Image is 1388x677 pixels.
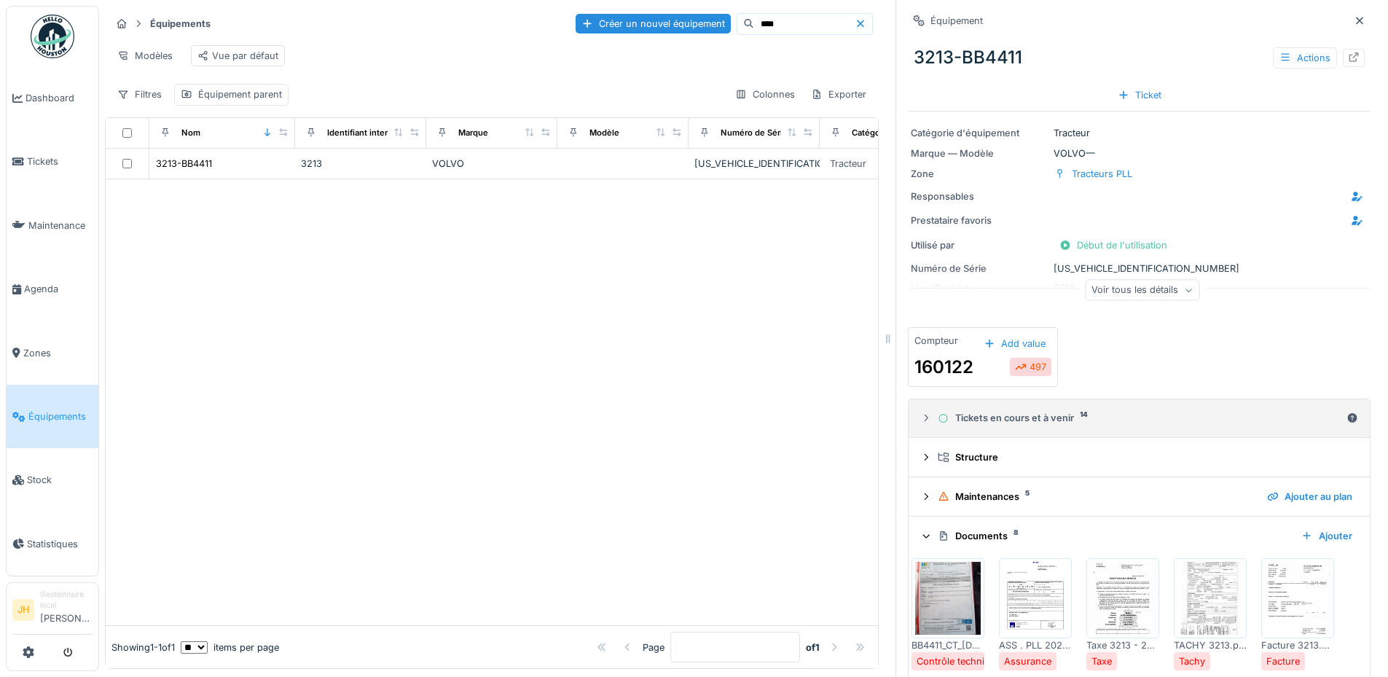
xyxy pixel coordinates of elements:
div: Assurance [1004,654,1051,668]
div: Responsables [911,189,1020,203]
div: Marque [458,127,488,139]
div: Compteur [914,334,958,348]
div: VOLVO — [911,146,1368,160]
div: Page [643,641,664,654]
span: Dashboard [26,91,93,105]
div: Showing 1 - 1 of 1 [111,641,175,654]
span: Stock [27,473,93,487]
div: [US_VEHICLE_IDENTIFICATION_NUMBER] [911,262,1368,275]
div: Équipement [930,14,983,28]
div: Gestionnaire local [40,589,93,611]
div: Facture 3213.pdf [1261,638,1334,652]
div: Modèle [589,127,619,139]
a: Équipements [7,385,98,448]
strong: of 1 [806,641,820,654]
img: ti9ygvndlafwi3g6m3mzg72q15wp [1003,562,1068,635]
div: Modèles [111,45,179,66]
div: ASS . PLL 2025-105.pdf [999,638,1072,652]
img: o2nk46agze7746ep0dd105oamp25 [1090,562,1156,635]
div: BB4411_CT_[DATE].jpg [911,638,984,652]
div: items per page [181,641,279,654]
div: Voir tous les détails [1085,280,1199,301]
span: Tickets [27,154,93,168]
li: [PERSON_NAME] [40,589,93,631]
summary: Structure [914,444,1364,471]
div: Taxe [1091,654,1112,668]
div: 497 [1015,360,1046,374]
div: Numéro de Série [911,262,1048,275]
summary: Documents8Ajouter [914,523,1364,549]
div: Prestataire favoris [911,214,1020,227]
img: Badge_color-CXgf-gQk.svg [31,15,74,58]
div: Ajouter [1295,526,1358,546]
a: Statistiques [7,512,98,576]
div: Nom [181,127,200,139]
div: VOLVO [432,157,552,171]
div: 3213-BB4411 [908,39,1371,77]
div: Catégories d'équipement [852,127,953,139]
div: Zone [911,167,1048,181]
div: Exporter [804,84,873,105]
div: 3213 [301,157,420,171]
div: Documents [938,529,1290,543]
div: Ticket [1112,85,1167,105]
div: Marque — Modèle [911,146,1048,160]
a: Stock [7,448,98,512]
span: Statistiques [27,537,93,551]
a: Zones [7,321,98,385]
div: Équipement parent [198,87,282,101]
a: Dashboard [7,66,98,130]
div: Structure [938,450,1352,464]
div: Début de l'utilisation [1054,235,1173,255]
div: Contrôle technique [917,654,1001,668]
div: Tickets en cours et à venir [938,411,1341,425]
span: Agenda [24,282,93,296]
div: Actions [1273,47,1337,69]
div: Add value [978,334,1051,353]
div: Filtres [111,84,168,105]
div: Tracteurs PLL [1072,167,1132,181]
div: Tachy [1179,654,1205,668]
div: Colonnes [729,84,801,105]
span: Équipements [28,410,93,423]
span: Maintenance [28,219,93,232]
li: JH [12,599,34,621]
a: JH Gestionnaire local[PERSON_NAME] [12,589,93,635]
div: Taxe 3213 - 27032025.pdf [1086,638,1159,652]
a: Maintenance [7,194,98,257]
div: 160122 [914,354,973,380]
div: Tracteur [911,126,1368,140]
summary: Tickets en cours et à venir14 [914,405,1364,432]
div: Ajouter au plan [1261,487,1358,506]
div: Utilisé par [911,238,1048,252]
div: Vue par défaut [197,49,278,63]
img: vclx27j73m7gdslze1yuoikac1qw [1177,562,1243,635]
div: Tracteur [830,157,866,171]
a: Tickets [7,130,98,193]
div: Identifiant interne [327,127,398,139]
div: Maintenances [938,490,1255,504]
div: Facture [1266,654,1300,668]
strong: Équipements [144,17,216,31]
div: 3213-BB4411 [156,157,212,171]
summary: Maintenances5Ajouter au plan [914,483,1364,510]
div: Catégorie d'équipement [911,126,1048,140]
img: 88pkvwnbtzyarojzcc13thetymvq [1265,562,1330,635]
img: 7lgdzoxpkwi9ja5688akod6tagpm [915,562,981,635]
div: TACHY 3213.pdf [1174,638,1247,652]
a: Agenda [7,257,98,321]
div: Créer un nouvel équipement [576,14,731,34]
span: Zones [23,346,93,360]
div: [US_VEHICLE_IDENTIFICATION_NUMBER] [694,157,814,171]
div: Numéro de Série [721,127,788,139]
